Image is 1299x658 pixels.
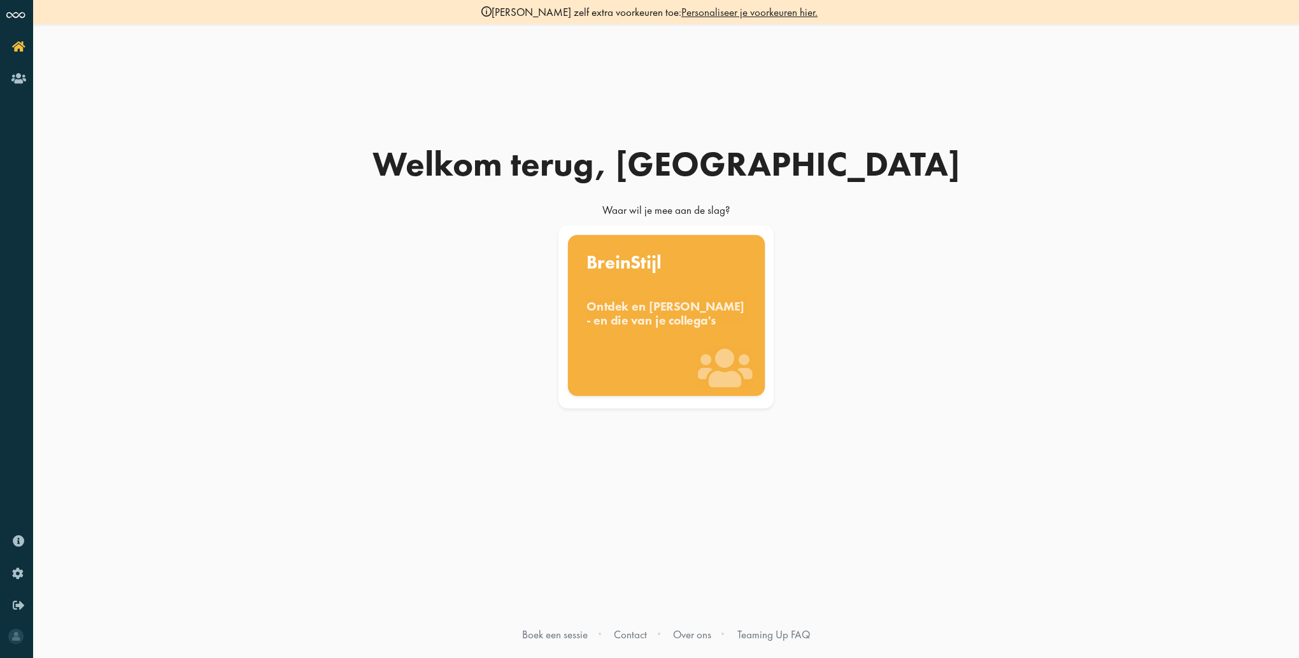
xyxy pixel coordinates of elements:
a: Over ons [673,627,711,641]
a: Contact [614,627,647,641]
img: info-black.svg [481,6,492,17]
a: Boek een sessie [522,627,588,641]
div: Ontdek en [PERSON_NAME] - en die van je collega's [586,299,746,327]
div: BreinStijl [586,253,746,272]
div: Welkom terug, [GEOGRAPHIC_DATA] [360,147,972,181]
a: BreinStijl Ontdek en [PERSON_NAME] - en die van je collega's [570,237,763,396]
a: Personaliseer je voorkeuren hier. [681,5,818,19]
div: Waar wil je mee aan de slag? [360,203,972,223]
a: Teaming Up FAQ [737,627,810,641]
